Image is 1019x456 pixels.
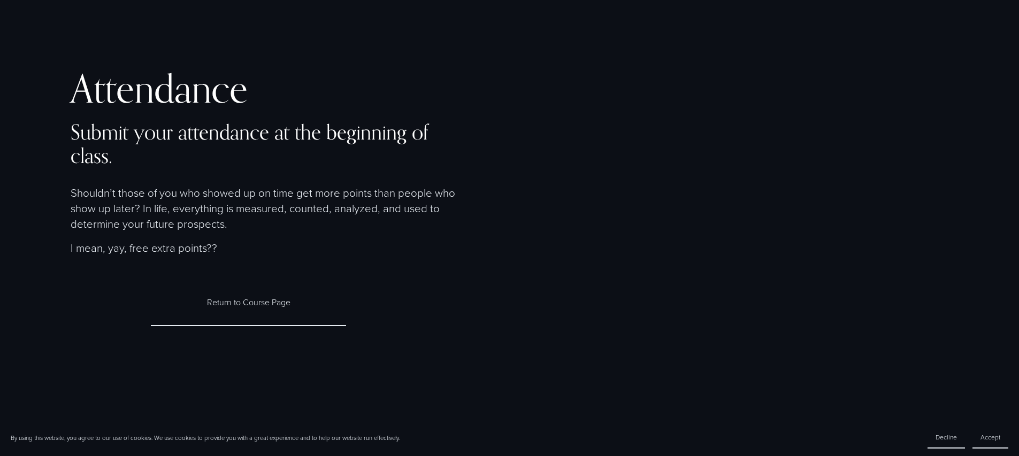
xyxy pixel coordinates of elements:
[71,67,466,110] h2: Attendance
[11,434,400,442] p: By using this website, you agree to our use of cookies. We use cookies to provide you with a grea...
[71,240,466,256] p: I mean, yay, free extra points??
[71,120,466,168] h4: Submit your attendance at the beginning of class.
[972,427,1008,449] button: Accept
[71,185,466,231] p: Shouldn’t those of you who showed up on time get more points than people who show up later? In li...
[151,279,346,326] a: Return to Course Page
[936,432,957,442] span: Decline
[928,427,965,449] button: Decline
[980,432,1000,442] span: Accept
